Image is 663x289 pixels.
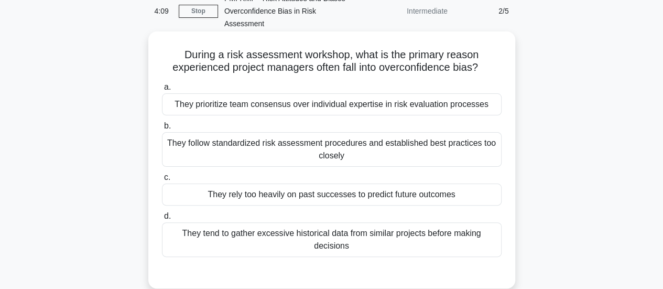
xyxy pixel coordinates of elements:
span: b. [164,121,171,130]
div: They prioritize team consensus over individual expertise in risk evaluation processes [162,93,502,115]
span: c. [164,173,170,181]
div: They tend to gather excessive historical data from similar projects before making decisions [162,222,502,257]
div: They rely too heavily on past successes to predict future outcomes [162,184,502,206]
div: Intermediate [362,1,454,22]
div: They follow standardized risk assessment procedures and established best practices too closely [162,132,502,167]
span: a. [164,82,171,91]
div: 2/5 [454,1,515,22]
div: 4:09 [148,1,179,22]
a: Stop [179,5,218,18]
h5: During a risk assessment workshop, what is the primary reason experienced project managers often ... [161,48,503,74]
span: d. [164,211,171,220]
